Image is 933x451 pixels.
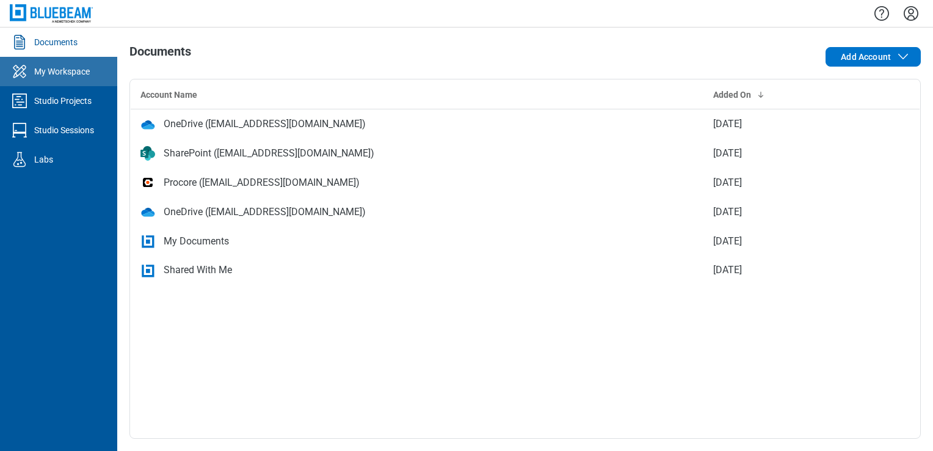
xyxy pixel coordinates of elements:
img: Bluebeam, Inc. [10,4,93,22]
td: [DATE] [703,256,862,285]
button: Settings [901,3,921,24]
div: Shared With Me [164,263,232,277]
svg: Studio Projects [10,91,29,111]
div: Studio Sessions [34,124,94,136]
div: Added On [713,89,852,101]
div: Procore ([EMAIL_ADDRESS][DOMAIN_NAME]) [164,175,360,190]
div: OneDrive ([EMAIL_ADDRESS][DOMAIN_NAME]) [164,205,366,219]
svg: My Workspace [10,62,29,81]
td: [DATE] [703,197,862,227]
td: [DATE] [703,109,862,139]
div: Documents [34,36,78,48]
table: bb-data-table [130,79,920,285]
div: SharePoint ([EMAIL_ADDRESS][DOMAIN_NAME]) [164,146,374,161]
button: Add Account [826,47,921,67]
h1: Documents [129,45,191,64]
svg: Documents [10,32,29,52]
td: [DATE] [703,227,862,256]
td: [DATE] [703,139,862,168]
td: [DATE] [703,168,862,197]
div: OneDrive ([EMAIL_ADDRESS][DOMAIN_NAME]) [164,117,366,131]
div: Studio Projects [34,95,92,107]
div: My Workspace [34,65,90,78]
div: Labs [34,153,53,166]
svg: Labs [10,150,29,169]
span: Add Account [841,51,891,63]
svg: Studio Sessions [10,120,29,140]
div: My Documents [164,234,229,249]
div: Account Name [140,89,694,101]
